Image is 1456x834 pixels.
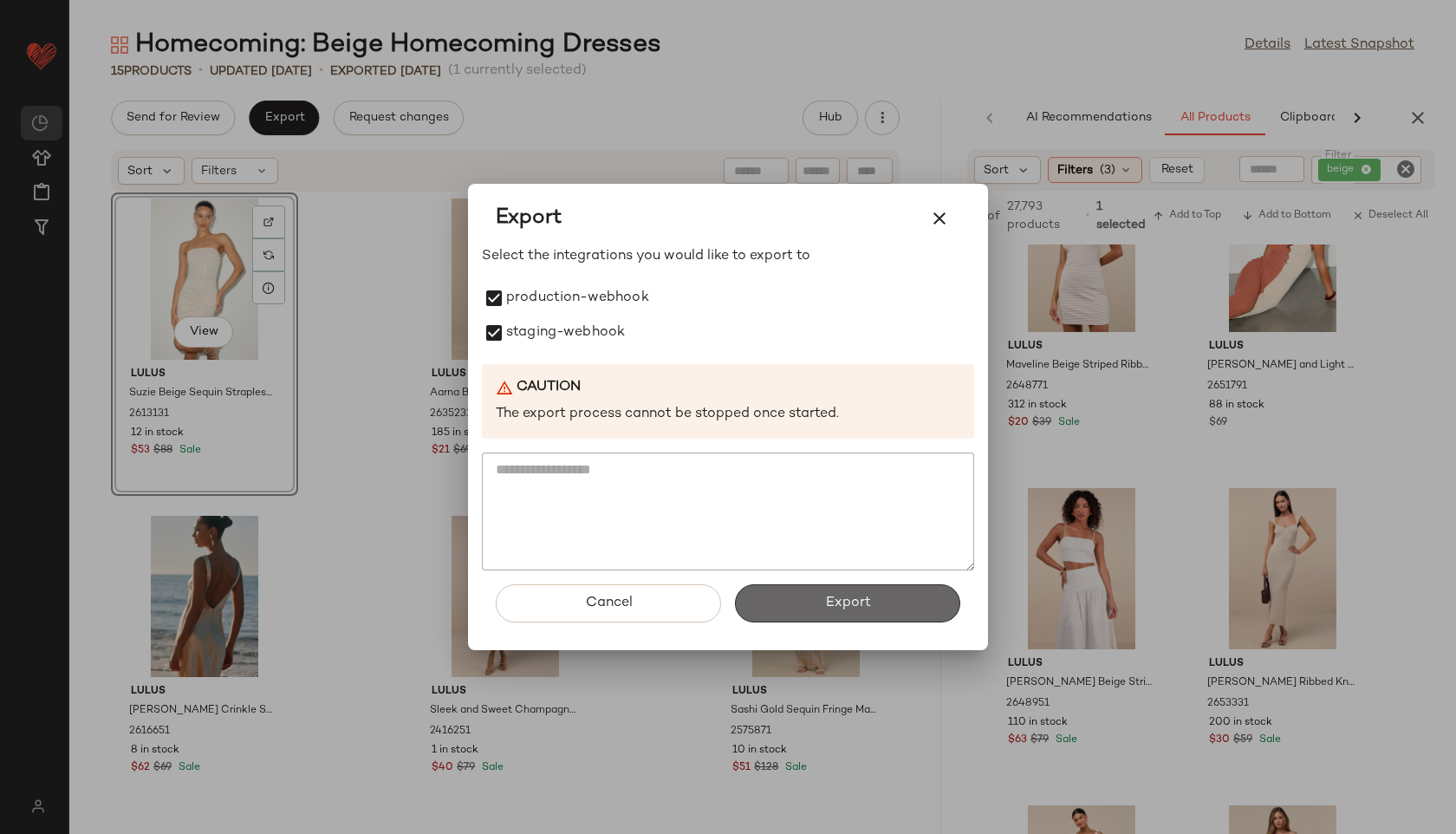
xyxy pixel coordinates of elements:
p: The export process cannot be stopped once started. [496,405,960,425]
p: Select the integrations you would like to export to [482,246,974,267]
span: Export [824,595,870,611]
button: Export [735,584,960,622]
label: production-webhook [506,281,649,316]
button: Cancel [496,584,721,622]
span: Cancel [584,595,632,611]
b: Caution [517,378,581,398]
label: staging-webhook [506,316,625,350]
span: Export [496,205,562,232]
